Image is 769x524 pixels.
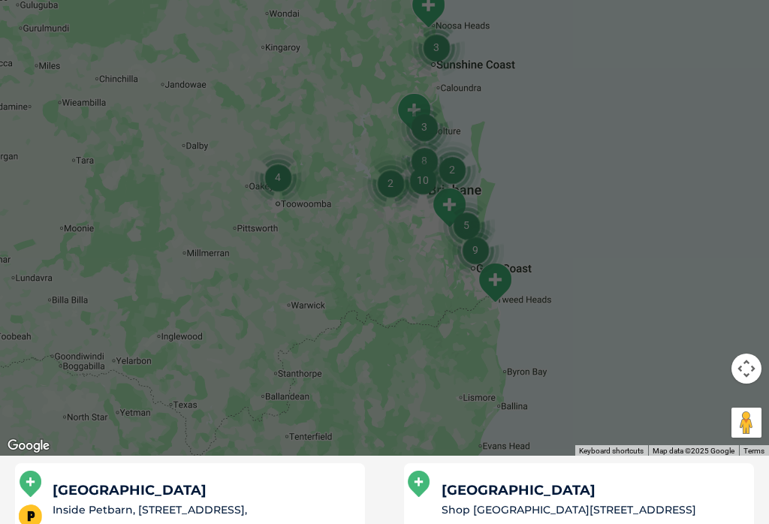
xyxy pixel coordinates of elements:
[53,503,351,519] li: Inside Petbarn, [STREET_ADDRESS],
[4,437,53,456] a: Click to see this area on Google Maps
[388,146,457,215] div: 10
[653,447,734,456] span: Map data ©2025 Google
[442,503,740,519] li: Shop [GEOGRAPHIC_DATA][STREET_ADDRESS]
[442,484,740,498] h5: [GEOGRAPHIC_DATA]
[4,437,53,456] img: Google
[356,149,425,218] div: 2
[432,191,501,260] div: 5
[389,87,439,140] div: Morayfield
[743,447,764,456] a: Terms
[53,484,351,498] h5: [GEOGRAPHIC_DATA]
[731,354,761,384] button: Map camera controls
[740,68,755,83] button: Search
[243,143,312,212] div: 4
[731,408,761,438] button: Drag Pegman onto the map to open Street View
[390,127,459,196] div: 8
[579,447,644,457] button: Keyboard shortcuts
[441,216,510,285] div: 9
[390,93,459,162] div: 3
[402,14,471,83] div: 3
